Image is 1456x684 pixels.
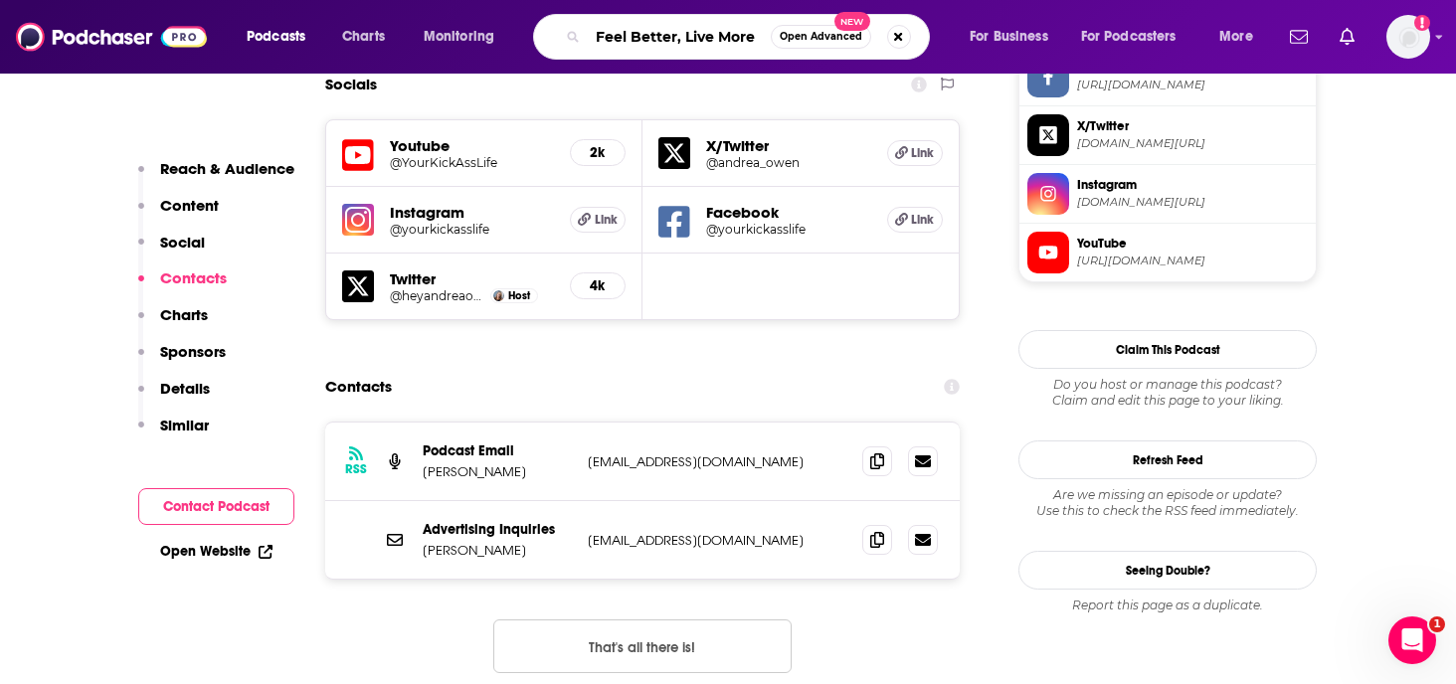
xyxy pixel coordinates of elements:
p: Similar [160,416,209,434]
h5: Facebook [706,203,871,222]
a: Link [887,207,943,233]
span: twitter.com/andrea_owen [1077,136,1308,151]
a: Show notifications dropdown [1282,20,1316,54]
p: Details [160,379,210,398]
p: Sponsors [160,342,226,361]
button: open menu [956,21,1073,53]
p: Content [160,196,219,215]
a: Link [887,140,943,166]
button: Similar [138,416,209,452]
h5: Instagram [390,203,554,222]
h2: Contacts [325,368,392,406]
p: Contacts [160,268,227,287]
h5: 4k [587,277,609,294]
span: Instagram [1077,176,1308,194]
button: Contact Podcast [138,488,294,525]
div: Report this page as a duplicate. [1018,598,1317,613]
a: X/Twitter[DOMAIN_NAME][URL] [1027,114,1308,156]
img: Podchaser - Follow, Share and Rate Podcasts [16,18,207,56]
img: iconImage [342,204,374,236]
span: X/Twitter [1077,117,1308,135]
span: 1 [1429,616,1445,632]
span: Link [911,212,934,228]
p: Charts [160,305,208,324]
button: Contacts [138,268,227,305]
a: @heyandreaowen [390,288,485,303]
button: Claim This Podcast [1018,330,1317,369]
span: For Business [970,23,1048,51]
a: YouTube[URL][DOMAIN_NAME] [1027,232,1308,273]
span: Podcasts [247,23,305,51]
img: User Profile [1386,15,1430,59]
h5: Twitter [390,269,554,288]
button: open menu [410,21,520,53]
h5: 2k [587,144,609,161]
button: Reach & Audience [138,159,294,196]
div: Search podcasts, credits, & more... [552,14,949,60]
button: Open AdvancedNew [771,25,871,49]
h2: Socials [325,66,377,103]
span: Link [911,145,934,161]
img: Andrea Owen [493,290,504,301]
span: YouTube [1077,235,1308,253]
p: Social [160,233,205,252]
span: More [1219,23,1253,51]
p: [EMAIL_ADDRESS][DOMAIN_NAME] [588,453,846,470]
span: Monitoring [424,23,494,51]
svg: Add a profile image [1414,15,1430,31]
button: open menu [233,21,331,53]
p: [EMAIL_ADDRESS][DOMAIN_NAME] [588,532,846,549]
a: @YourKickAssLife [390,155,554,170]
button: Content [138,196,219,233]
button: Sponsors [138,342,226,379]
span: https://www.youtube.com/@YourKickAssLife [1077,254,1308,268]
a: @yourkickasslife [390,222,554,237]
button: open menu [1068,21,1205,53]
div: Claim and edit this page to your liking. [1018,377,1317,409]
span: Logged in as jennarohl [1386,15,1430,59]
p: Podcast Email [423,442,572,459]
span: Host [508,289,530,302]
p: Advertising Inquiries [423,521,572,538]
button: Charts [138,305,208,342]
p: Reach & Audience [160,159,294,178]
h3: RSS [345,461,367,477]
a: @yourkickasslife [706,222,871,237]
span: Open Advanced [780,32,862,42]
button: Nothing here. [493,619,792,673]
a: Instagram[DOMAIN_NAME][URL] [1027,173,1308,215]
a: Link [570,207,626,233]
button: Refresh Feed [1018,440,1317,479]
span: Do you host or manage this podcast? [1018,377,1317,393]
span: New [834,12,870,31]
span: https://www.facebook.com/yourkickasslife [1077,78,1308,92]
button: open menu [1205,21,1278,53]
a: Seeing Double? [1018,551,1317,590]
span: Link [595,212,618,228]
p: [PERSON_NAME] [423,463,572,480]
p: [PERSON_NAME] [423,542,572,559]
span: Charts [342,23,385,51]
span: For Podcasters [1081,23,1177,51]
div: Are we missing an episode or update? Use this to check the RSS feed immediately. [1018,487,1317,519]
a: Facebook[URL][DOMAIN_NAME] [1027,56,1308,97]
a: Open Website [160,543,273,560]
iframe: Intercom live chat [1388,616,1436,664]
span: instagram.com/yourkickasslife [1077,195,1308,210]
h5: X/Twitter [706,136,871,155]
button: Details [138,379,210,416]
a: @andrea_owen [706,155,871,170]
input: Search podcasts, credits, & more... [588,21,771,53]
button: Show profile menu [1386,15,1430,59]
button: Social [138,233,205,269]
h5: Youtube [390,136,554,155]
a: Charts [329,21,397,53]
a: Show notifications dropdown [1332,20,1363,54]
